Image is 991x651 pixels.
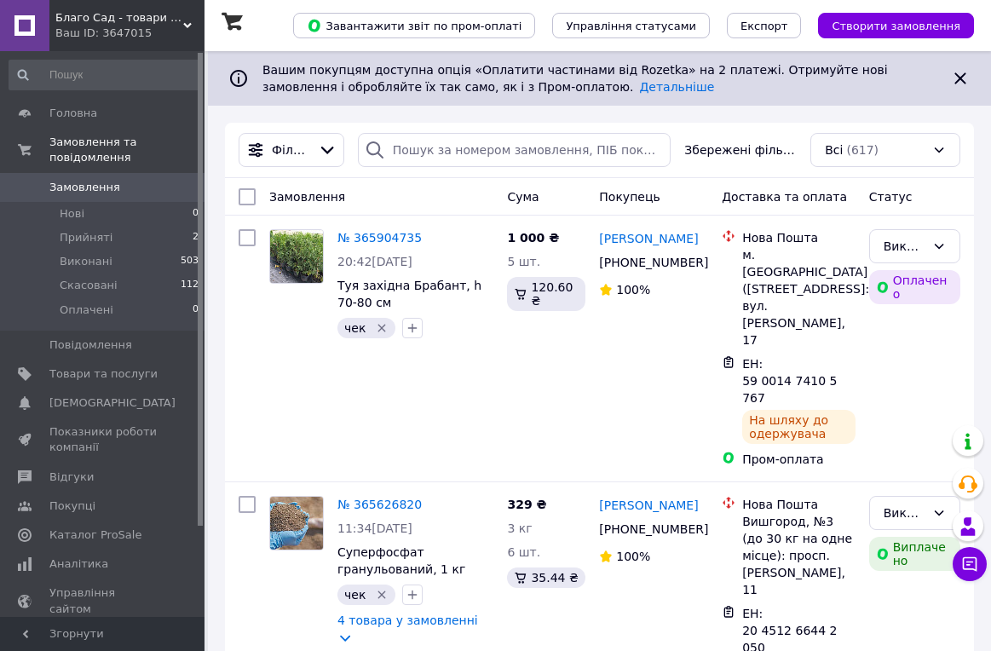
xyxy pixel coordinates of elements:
img: Фото товару [270,230,323,283]
span: чек [344,321,366,335]
span: Замовлення [269,190,345,204]
span: Каталог ProSale [49,527,141,543]
a: № 365626820 [337,498,422,511]
button: Завантажити звіт по пром-оплаті [293,13,535,38]
span: Благо Сад - товари для саду [55,10,183,26]
span: 5 шт. [507,255,540,268]
span: 112 [181,278,199,293]
span: Повідомлення [49,337,132,353]
a: Створити замовлення [801,18,974,32]
div: 35.44 ₴ [507,567,585,588]
div: м. [GEOGRAPHIC_DATA] ([STREET_ADDRESS]: вул. [PERSON_NAME], 17 [742,246,856,349]
input: Пошук [9,60,200,90]
div: Ваш ID: 3647015 [55,26,205,41]
button: Створити замовлення [818,13,974,38]
span: Статус [869,190,913,204]
span: Нові [60,206,84,222]
svg: Видалити мітку [375,321,389,335]
div: На шляху до одержувача [742,410,856,444]
span: 100% [616,550,650,563]
div: [PHONE_NUMBER] [596,517,696,541]
span: ЕН: 59 0014 7410 5767 [742,357,837,405]
a: Туя західна Брабант, h 70-80 см [337,279,481,309]
span: Відгуки [49,470,94,485]
button: Чат з покупцем [953,547,987,581]
button: Управління статусами [552,13,710,38]
span: Управління сайтом [49,585,158,616]
span: Виконані [60,254,112,269]
span: (617) [846,143,879,157]
input: Пошук за номером замовлення, ПІБ покупця, номером телефону, Email, номером накладної [358,133,671,167]
span: Покупець [599,190,660,204]
span: Скасовані [60,278,118,293]
span: [DEMOGRAPHIC_DATA] [49,395,176,411]
span: Замовлення [49,180,120,195]
span: Показники роботи компанії [49,424,158,455]
span: 0 [193,206,199,222]
span: 100% [616,283,650,297]
a: № 365904735 [337,231,422,245]
div: Нова Пошта [742,229,856,246]
a: Фото товару [269,496,324,550]
div: Нова Пошта [742,496,856,513]
div: Виплачено [869,537,960,571]
span: Управління статусами [566,20,696,32]
span: Всі [825,141,843,158]
span: Вашим покупцям доступна опція «Оплатити частинами від Rozetka» на 2 платежі. Отримуйте нові замов... [262,63,888,94]
div: [PHONE_NUMBER] [596,251,696,274]
div: 120.60 ₴ [507,277,585,311]
div: Виконано [884,237,925,256]
span: Створити замовлення [832,20,960,32]
span: Головна [49,106,97,121]
a: Фото товару [269,229,324,284]
span: 3 кг [507,521,532,535]
span: чек [344,588,366,602]
span: 20:42[DATE] [337,255,412,268]
span: Фільтри [272,141,311,158]
div: Виконано [884,504,925,522]
a: [PERSON_NAME] [599,230,698,247]
span: 1 000 ₴ [507,231,559,245]
span: Збережені фільтри: [684,141,797,158]
span: 6 шт. [507,545,540,559]
svg: Видалити мітку [375,588,389,602]
span: Оплачені [60,302,113,318]
span: Експорт [740,20,788,32]
span: 2 [193,230,199,245]
span: Доставка та оплата [722,190,847,204]
div: Пром-оплата [742,451,856,468]
a: Детальніше [639,80,714,94]
div: Вишгород, №3 (до 30 кг на одне місце): просп. [PERSON_NAME], 11 [742,513,856,598]
span: Замовлення та повідомлення [49,135,205,165]
span: 11:34[DATE] [337,521,412,535]
span: Товари та послуги [49,366,158,382]
a: [PERSON_NAME] [599,497,698,514]
span: Завантажити звіт по пром-оплаті [307,18,521,33]
span: 329 ₴ [507,498,546,511]
span: 503 [181,254,199,269]
a: Суперфосфат гранульований, 1 кг [337,545,465,576]
a: 4 товара у замовленні [337,614,478,627]
img: Фото товару [270,497,323,550]
span: Cума [507,190,539,204]
button: Експорт [727,13,802,38]
div: Оплачено [869,270,960,304]
span: 0 [193,302,199,318]
span: Прийняті [60,230,112,245]
span: Покупці [49,498,95,514]
span: Аналітика [49,556,108,572]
